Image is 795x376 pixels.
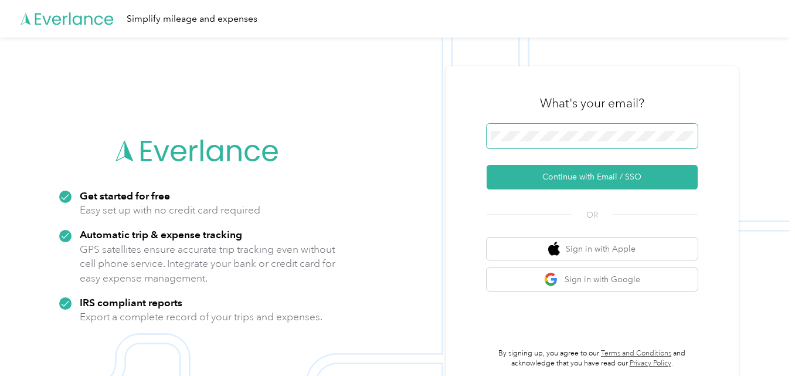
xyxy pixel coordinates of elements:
[548,242,560,256] img: apple logo
[80,296,182,309] strong: IRS compliant reports
[80,242,336,286] p: GPS satellites ensure accurate trip tracking even without cell phone service. Integrate your bank...
[127,12,257,26] div: Simplify mileage and expenses
[601,349,671,358] a: Terms and Conditions
[80,310,322,324] p: Export a complete record of your trips and expenses.
[630,359,671,368] a: Privacy Policy
[80,203,260,218] p: Easy set up with no credit card required
[487,238,698,260] button: apple logoSign in with Apple
[80,189,170,202] strong: Get started for free
[80,228,242,240] strong: Automatic trip & expense tracking
[487,165,698,189] button: Continue with Email / SSO
[487,268,698,291] button: google logoSign in with Google
[544,272,559,287] img: google logo
[487,348,698,369] p: By signing up, you agree to our and acknowledge that you have read our .
[540,95,644,111] h3: What's your email?
[572,209,613,221] span: OR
